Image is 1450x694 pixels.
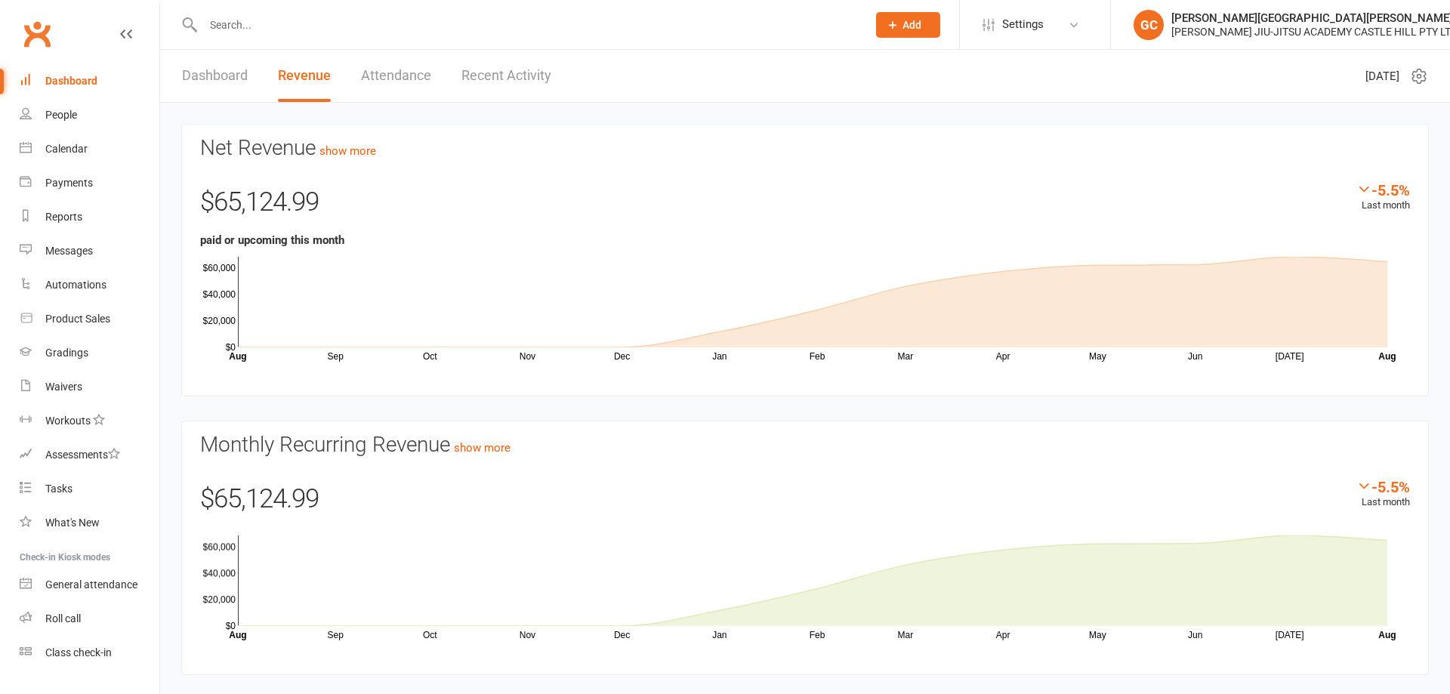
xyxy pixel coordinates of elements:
div: Last month [1356,181,1410,214]
div: GC [1134,10,1164,40]
input: Search... [199,14,856,35]
div: Dashboard [45,75,97,87]
div: Payments [45,177,93,189]
a: Reports [20,200,159,234]
div: Tasks [45,483,72,495]
a: Assessments [20,438,159,472]
a: Workouts [20,404,159,438]
div: -5.5% [1356,181,1410,198]
div: Reports [45,211,82,223]
a: show more [454,441,511,455]
a: Messages [20,234,159,268]
button: Add [876,12,940,38]
div: $65,124.99 [200,181,1410,231]
span: [DATE] [1365,67,1399,85]
a: Dashboard [20,64,159,98]
a: Dashboard [182,50,248,102]
a: Revenue [278,50,331,102]
div: -5.5% [1356,478,1410,495]
strong: paid or upcoming this month [200,233,344,247]
a: Recent Activity [461,50,551,102]
a: Tasks [20,472,159,506]
a: Attendance [361,50,431,102]
div: Messages [45,245,93,257]
span: Settings [1002,8,1044,42]
div: People [45,109,77,121]
h3: Monthly Recurring Revenue [200,433,1410,457]
a: Automations [20,268,159,302]
a: What's New [20,506,159,540]
a: Calendar [20,132,159,166]
a: Clubworx [18,15,56,53]
div: Waivers [45,381,82,393]
a: Product Sales [20,302,159,336]
a: Payments [20,166,159,200]
h3: Net Revenue [200,137,1410,160]
div: Last month [1356,478,1410,510]
span: Add [902,19,921,31]
div: What's New [45,517,100,529]
div: Workouts [45,415,91,427]
div: Product Sales [45,313,110,325]
div: Assessments [45,449,120,461]
a: Roll call [20,602,159,636]
div: Automations [45,279,106,291]
a: show more [319,144,376,158]
div: Class check-in [45,646,112,659]
div: General attendance [45,578,137,591]
a: Gradings [20,336,159,370]
div: Roll call [45,612,81,625]
div: Calendar [45,143,88,155]
div: Gradings [45,347,88,359]
a: People [20,98,159,132]
div: $65,124.99 [200,478,1410,528]
a: General attendance kiosk mode [20,568,159,602]
a: Class kiosk mode [20,636,159,670]
a: Waivers [20,370,159,404]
